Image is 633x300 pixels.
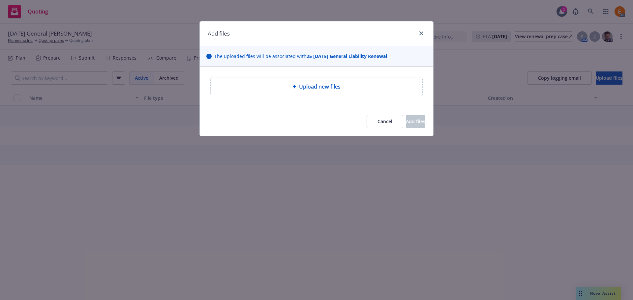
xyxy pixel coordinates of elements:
[377,118,392,124] span: Cancel
[417,29,425,37] a: close
[210,77,423,96] div: Upload new files
[299,83,341,91] span: Upload new files
[367,115,403,128] button: Cancel
[406,118,425,124] span: Add files
[214,53,387,60] span: The uploaded files will be associated with
[208,29,230,38] h1: Add files
[307,53,387,59] strong: 25 [DATE] General Liability Renewal
[406,115,425,128] button: Add files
